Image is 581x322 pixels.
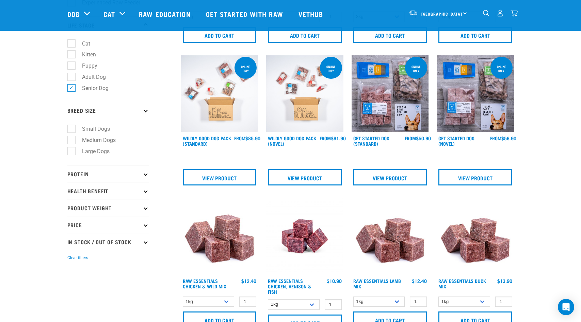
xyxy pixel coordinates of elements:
[490,136,516,141] div: $56.90
[71,61,100,70] label: Puppy
[67,216,149,233] p: Price
[266,55,343,132] img: Dog Novel 0 2sec
[71,136,118,144] label: Medium Dogs
[292,0,332,28] a: Vethub
[438,280,486,287] a: Raw Essentials Duck Mix
[268,27,342,43] input: Add to cart
[327,278,342,284] div: $10.90
[71,125,113,133] label: Small Dogs
[241,278,256,284] div: $12.40
[410,297,427,307] input: 1
[409,10,418,16] img: van-moving.png
[438,137,474,145] a: Get Started Dog (Novel)
[67,255,88,261] button: Clear filters
[71,39,93,48] label: Cat
[181,55,258,132] img: Dog 0 2sec
[438,27,512,43] input: Add to cart
[183,27,257,43] input: Add to cart
[483,10,489,16] img: home-icon-1@2x.png
[353,27,427,43] input: Add to cart
[67,233,149,250] p: In Stock / Out Of Stock
[353,280,401,287] a: Raw Essentials Lamb Mix
[558,299,574,315] div: Open Intercom Messenger
[235,61,257,76] div: Online Only
[497,10,504,17] img: user.png
[320,137,331,139] span: FROM
[239,297,256,307] input: 1
[199,0,292,28] a: Get started with Raw
[353,169,427,185] a: View Product
[495,297,512,307] input: 1
[67,182,149,199] p: Health Benefit
[352,55,429,132] img: NSP Dog Standard Update
[268,280,311,293] a: Raw Essentials Chicken, Venison & Fish
[67,102,149,119] p: Breed Size
[71,50,99,59] label: Kitten
[353,137,389,145] a: Get Started Dog (Standard)
[268,137,316,145] a: Wildly Good Dog Pack (Novel)
[511,10,518,17] img: home-icon@2x.png
[438,169,512,185] a: View Product
[67,165,149,182] p: Protein
[497,278,512,284] div: $13.90
[71,73,109,81] label: Adult Dog
[234,137,245,139] span: FROM
[181,198,258,275] img: Pile Of Cubed Chicken Wild Meat Mix
[490,61,513,76] div: online only
[183,137,231,145] a: Wildly Good Dog Pack (Standard)
[405,136,431,141] div: $50.90
[71,147,112,156] label: Large Dogs
[183,169,257,185] a: View Product
[268,169,342,185] a: View Product
[71,84,111,92] label: Senior Dog
[183,280,226,287] a: Raw Essentials Chicken & Wild Mix
[320,136,346,141] div: $91.90
[352,198,429,275] img: ?1041 RE Lamb Mix 01
[437,55,514,132] img: NSP Dog Novel Update
[405,61,427,76] div: online only
[405,137,416,139] span: FROM
[325,299,342,310] input: 1
[412,278,427,284] div: $12.40
[67,9,80,19] a: Dog
[234,136,260,141] div: $85.90
[320,61,342,76] div: Online Only
[437,198,514,275] img: ?1041 RE Lamb Mix 01
[67,199,149,216] p: Product Weight
[490,137,501,139] span: FROM
[421,13,463,15] span: [GEOGRAPHIC_DATA]
[266,198,343,275] img: Chicken Venison mix 1655
[103,9,115,19] a: Cat
[132,0,199,28] a: Raw Education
